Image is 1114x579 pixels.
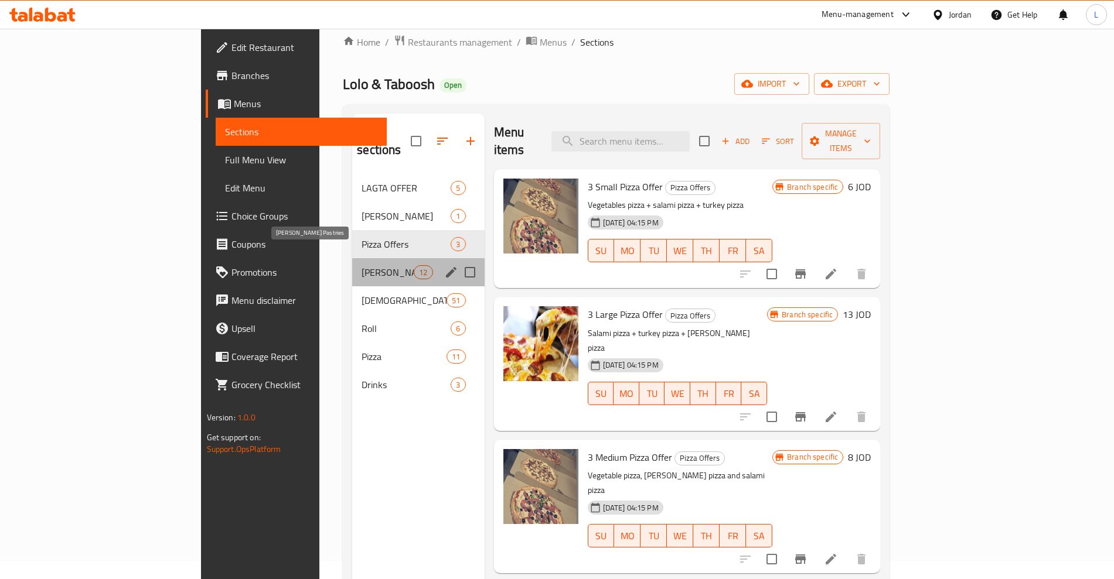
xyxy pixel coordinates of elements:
span: Full Menu View [225,153,377,167]
div: Pizza Offers3 [352,230,484,258]
span: SU [593,385,609,402]
button: MO [614,524,641,547]
a: Coupons [206,230,387,258]
span: 51 [447,295,465,306]
button: Branch-specific-item [786,260,815,288]
button: MO [614,382,639,405]
button: Manage items [802,123,880,159]
div: items [447,350,465,364]
span: [PERSON_NAME] [362,209,451,223]
span: [PERSON_NAME] Pastries [362,265,414,279]
button: Branch-specific-item [786,545,815,573]
a: Menus [526,35,567,50]
button: Branch-specific-item [786,403,815,431]
span: 11 [447,351,465,362]
span: Restaurants management [408,35,512,49]
span: Open [440,80,466,90]
div: [PERSON_NAME] Pastries12edit [352,258,484,286]
span: 3 Medium Pizza Offer [588,448,672,466]
span: Sort [762,135,794,148]
span: Coupons [231,237,377,251]
nav: breadcrumb [343,35,890,50]
h6: 6 JOD [848,179,871,195]
span: Branch specific [782,451,843,462]
span: import [744,77,800,91]
a: Sections [216,118,387,146]
button: TU [641,524,667,547]
button: Add section [456,127,485,155]
span: WE [669,385,686,402]
button: MO [614,239,641,262]
span: TH [695,385,711,402]
button: FR [716,382,742,405]
span: Lolo & Taboosh [343,71,435,97]
span: Pizza [362,350,447,364]
span: Pizza Offers [666,309,715,323]
span: TU [645,242,662,259]
span: [DEMOGRAPHIC_DATA] Manakish [362,293,447,307]
button: SU [588,524,615,547]
span: WE [672,527,689,544]
span: 1.0.0 [237,410,255,425]
button: import [734,73,809,95]
span: MO [619,242,636,259]
div: items [451,378,465,392]
button: SA [741,382,767,405]
a: Edit menu item [824,552,838,566]
a: Full Menu View [216,146,387,174]
span: Select to update [759,262,784,286]
li: / [517,35,521,49]
div: Pizza Offers [665,309,716,323]
button: delete [847,260,875,288]
button: SA [746,524,772,547]
img: 3 Small Pizza Offer [503,179,578,253]
div: items [447,293,465,307]
button: TH [690,382,716,405]
button: export [814,73,890,95]
button: WE [665,382,690,405]
span: Grocery Checklist [231,378,377,392]
span: Sections [580,35,614,49]
span: Edit Menu [225,181,377,195]
span: L [1094,8,1098,21]
a: Choice Groups [206,202,387,230]
button: FR [720,524,746,547]
span: export [823,77,880,91]
p: Salami pizza + turkey pizza + [PERSON_NAME] pizza [588,326,768,355]
span: LAGTA OFFER [362,181,451,195]
span: Coverage Report [231,350,377,364]
a: Branches [206,61,387,90]
div: Pizza Offers [665,181,716,195]
button: TH [693,239,720,262]
span: Select to update [759,405,784,429]
input: search [551,131,690,152]
span: Add item [717,132,754,150]
img: 3 Large Pizza Offer [503,306,578,381]
div: Drinks3 [352,371,484,399]
a: Restaurants management [394,35,512,50]
span: Select section [692,129,717,153]
span: 6 [451,323,465,334]
nav: Menu sections [352,169,484,403]
div: items [451,321,465,335]
span: WE [672,242,689,259]
div: Pizza Offers [674,451,725,465]
span: MO [619,527,636,544]
span: SU [593,527,610,544]
button: SA [746,239,772,262]
span: FR [724,242,741,259]
span: FR [721,385,737,402]
a: Promotions [206,258,387,286]
span: SA [751,527,768,544]
button: Sort [759,132,797,150]
span: Sections [225,125,377,139]
div: Lebanese Manakish [362,293,447,307]
span: 3 [451,239,465,250]
div: Roll [362,321,451,335]
a: Coverage Report [206,342,387,371]
span: Promotions [231,265,377,279]
h2: Menu items [494,124,538,159]
div: Jordan [949,8,972,21]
